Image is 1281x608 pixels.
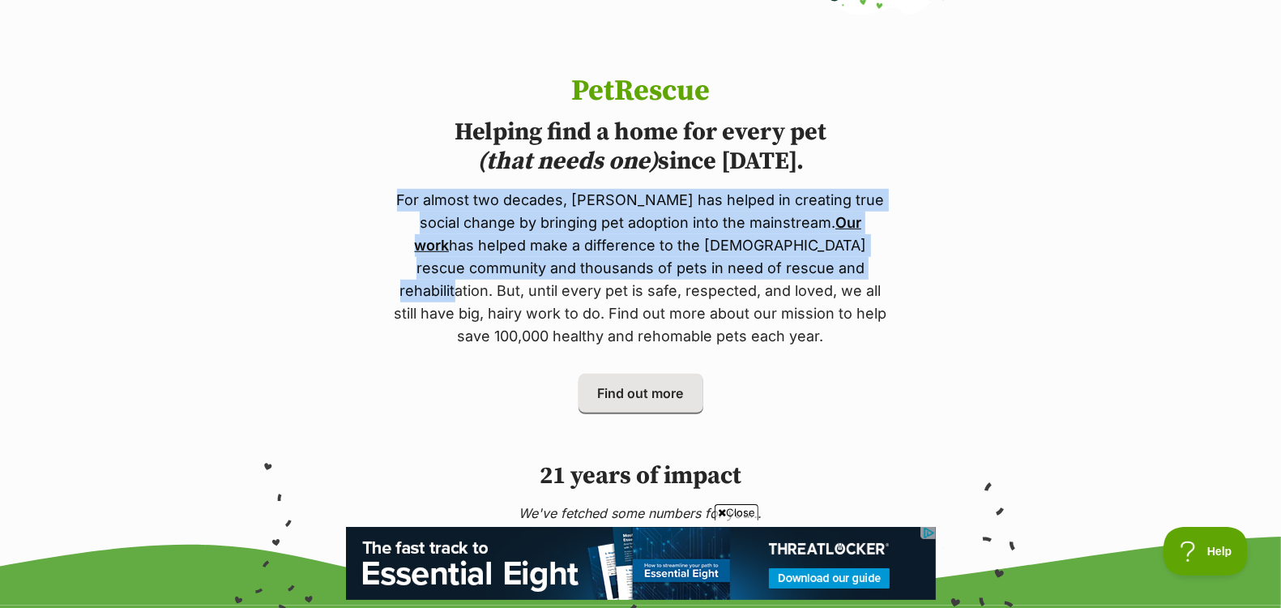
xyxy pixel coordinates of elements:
[391,189,890,348] p: For almost two decades, [PERSON_NAME] has helped in creating true social change by bringing pet a...
[477,146,658,177] i: (that needs one)
[598,383,684,403] span: Find out more
[391,75,890,108] h1: PetRescue
[579,374,703,413] a: Find out more
[715,504,758,520] span: Close
[346,527,936,600] iframe: Advertisement
[1164,527,1249,576] iframe: Help Scout Beacon - Open
[391,118,890,176] h2: Helping find a home for every pet since [DATE].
